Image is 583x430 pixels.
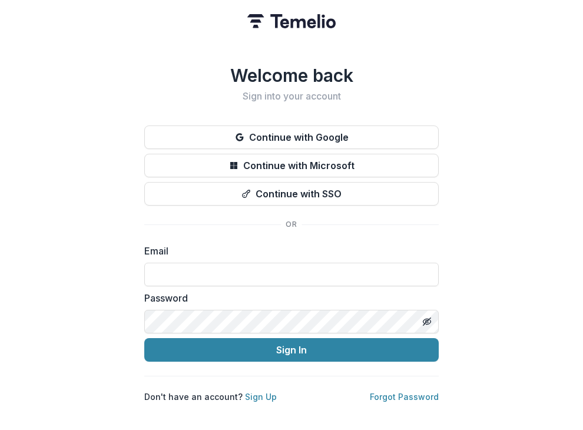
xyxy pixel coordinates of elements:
[144,391,277,403] p: Don't have an account?
[144,91,439,102] h2: Sign into your account
[144,65,439,86] h1: Welcome back
[144,125,439,149] button: Continue with Google
[144,154,439,177] button: Continue with Microsoft
[144,338,439,362] button: Sign In
[245,392,277,402] a: Sign Up
[144,182,439,206] button: Continue with SSO
[418,312,436,331] button: Toggle password visibility
[370,392,439,402] a: Forgot Password
[247,14,336,28] img: Temelio
[144,291,432,305] label: Password
[144,244,432,258] label: Email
